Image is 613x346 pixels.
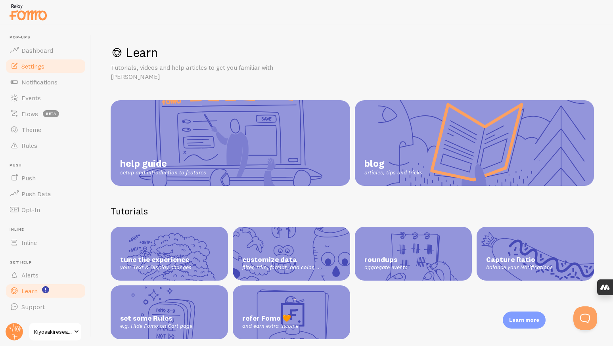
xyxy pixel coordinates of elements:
a: Support [5,299,86,315]
a: Events [5,90,86,106]
a: Push [5,170,86,186]
span: Push [21,174,36,182]
span: Theme [21,126,41,134]
a: help guide setup and introduction to features [111,100,350,186]
span: beta [43,110,59,117]
span: Opt-In [21,206,40,214]
h2: Tutorials [111,205,594,217]
span: Get Help [10,260,86,265]
iframe: Help Scout Beacon - Open [573,306,597,330]
a: Dashboard [5,42,86,58]
span: Learn [21,287,38,295]
span: and earn extra income [242,323,341,330]
a: Inline [5,235,86,250]
span: Support [21,303,45,311]
span: Inline [10,227,86,232]
span: your Text & Display changes [120,264,218,271]
a: Opt-In [5,202,86,218]
span: Pop-ups [10,35,86,40]
a: Push Data [5,186,86,202]
span: tune the experience [120,255,218,264]
span: Flows [21,110,38,118]
span: Dashboard [21,46,53,54]
span: Settings [21,62,44,70]
span: Alerts [21,271,38,279]
span: Rules [21,141,37,149]
span: Inline [21,239,37,247]
svg: <p>Watch New Feature Tutorials!</p> [42,286,49,293]
span: Push [10,163,86,168]
span: refer Fomo 🧡 [242,314,341,323]
span: blog [364,157,422,169]
span: Capture Ratio [486,255,584,264]
a: blog articles, tips and tricks [355,100,594,186]
a: Learn [5,283,86,299]
a: Settings [5,58,86,74]
p: Tutorials, videos and help articles to get you familiar with [PERSON_NAME] [111,63,301,81]
p: Learn more [509,316,539,324]
span: help guide [120,157,206,169]
h1: Learn [111,44,594,61]
span: aggregate events [364,264,463,271]
span: roundups [364,255,463,264]
a: Theme [5,122,86,138]
span: setup and introduction to features [120,169,206,176]
a: Rules [5,138,86,153]
a: Flows beta [5,106,86,122]
span: customize data [242,255,341,264]
span: Push Data [21,190,51,198]
span: Notifications [21,78,57,86]
span: articles, tips and tricks [364,169,422,176]
a: Notifications [5,74,86,90]
span: set some Rules [120,314,218,323]
span: e.g. Hide Fomo on Cart page [120,323,218,330]
a: Kiyosakiresearch [29,322,82,341]
span: Kiyosakiresearch [34,327,72,336]
span: Events [21,94,41,102]
span: balance your Notifications [486,264,584,271]
img: fomo-relay-logo-orange.svg [8,2,48,22]
a: Alerts [5,267,86,283]
span: filter, trim, format, add color, ... [242,264,341,271]
div: Learn more [503,312,546,329]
